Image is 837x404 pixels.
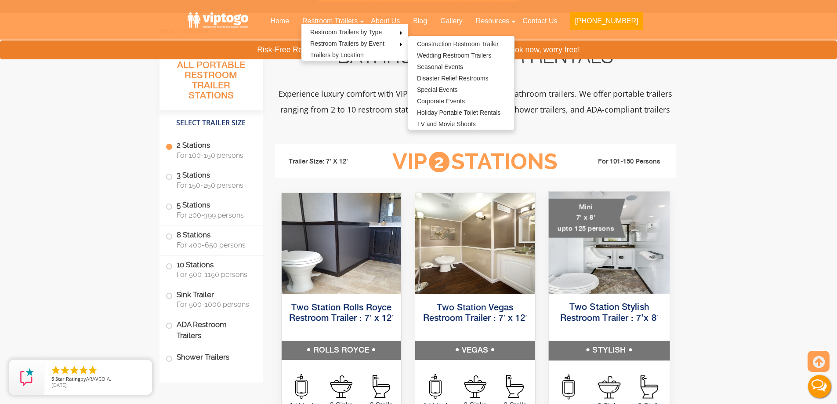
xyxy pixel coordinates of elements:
span: 5 [51,375,54,382]
span: Star Rating [55,375,80,382]
span: [DATE] [51,382,67,388]
a: Gallery [434,11,469,31]
img: an icon of sink [464,375,486,398]
img: an icon of stall [506,375,524,398]
h4: Select Trailer Size [159,115,263,131]
label: Shower Trailers [166,348,257,367]
li:  [78,365,89,375]
label: Sink Trailer [166,285,257,313]
span: For 100-150 persons [177,151,252,160]
h3: All Portable Restroom Trailer Stations [159,58,263,110]
label: 5 Stations [166,196,257,223]
a: Special Events [408,84,467,95]
a: [PHONE_NUMBER] [564,11,649,35]
a: Restroom Trailers by Event [301,38,393,49]
a: About Us [364,11,406,31]
a: Corporate Events [408,95,474,107]
h5: VEGAS [415,341,535,360]
a: Home [264,11,296,31]
a: Holiday Portable Toilet Rentals [408,107,509,118]
img: an icon of stall [373,375,390,398]
a: Two Station Vegas Restroom Trailer : 7′ x 12′ [423,303,527,323]
a: Wedding Restroom Trailers [408,50,500,61]
span: For 400-650 persons [177,241,252,249]
span: For 200-399 persons [177,211,252,219]
h2: Bathroom Trailer Rentals [275,49,676,70]
li: Trailer Size: 7' X 12' [281,149,379,175]
span: For 500-1000 persons [177,300,252,309]
img: an icon of sink [598,375,620,398]
a: Construction Restroom Trailer [408,38,507,50]
li:  [60,365,70,375]
span: 2 [429,152,449,172]
a: Two Station Stylish Restroom Trailer : 7’x 8′ [560,303,658,323]
span: For 150-250 persons [177,181,252,189]
a: Restroom Trailers [296,11,364,31]
a: Blog [406,11,434,31]
img: A mini restroom trailer with two separate stations and separate doors for males and females [548,192,669,294]
img: Review Rating [18,368,36,386]
h3: VIP Stations [379,150,571,174]
a: Resources [469,11,516,31]
img: an icon of stall [641,375,658,399]
label: 3 Stations [166,166,257,193]
img: Side view of two station restroom trailer with separate doors for males and females [282,193,402,294]
img: an icon of urinal [562,375,575,400]
img: an icon of sink [330,375,352,398]
div: Mini 7' x 8' upto 125 persons [548,199,625,238]
label: 8 Stations [166,226,257,253]
span: ARAVCO A. [86,375,111,382]
p: Experience luxury comfort with VIP To Go's premium portable bathroom trailers. We offer portable ... [275,86,676,133]
a: Seasonal Events [408,61,472,73]
a: Contact Us [516,11,564,31]
label: ADA Restroom Trailers [166,315,257,345]
li:  [51,365,61,375]
img: an icon of urinal [429,374,442,399]
a: TV and Movie Shoots [408,118,485,130]
button: Live Chat [802,369,837,404]
span: by [51,376,145,382]
h5: STYLISH [548,341,669,360]
label: 2 Stations [166,136,257,164]
li:  [69,365,80,375]
img: an icon of urinal [295,374,308,399]
a: Restroom Trailers by Type [301,26,391,38]
label: 10 Stations [166,256,257,283]
li:  [87,365,98,375]
a: Trailers by Location [301,49,373,61]
img: Side view of two station restroom trailer with separate doors for males and females [415,193,535,294]
h5: ROLLS ROYCE [282,341,402,360]
a: Disaster Relief Restrooms [408,73,497,84]
button: [PHONE_NUMBER] [570,12,642,30]
a: Two Station Rolls Royce Restroom Trailer : 7′ x 12′ [289,303,393,323]
span: For 500-1150 persons [177,270,252,279]
li: For 101-150 Persons [572,157,670,167]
